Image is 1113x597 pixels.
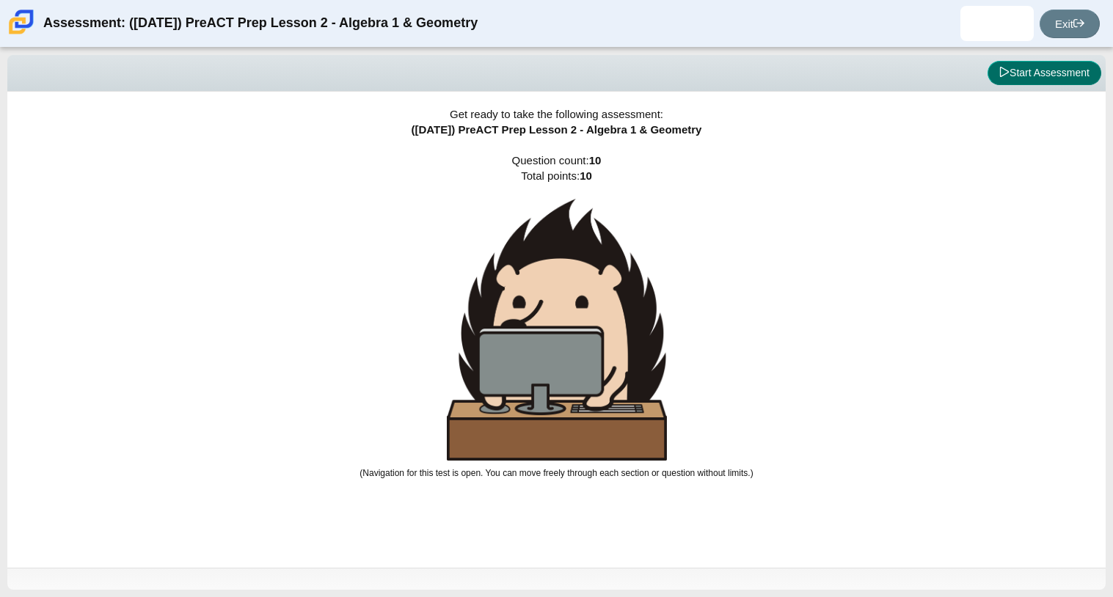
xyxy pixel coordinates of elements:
[1040,10,1100,38] a: Exit
[6,27,37,40] a: Carmen School of Science & Technology
[450,108,663,120] span: Get ready to take the following assessment:
[360,154,753,478] span: Question count: Total points:
[412,123,702,136] span: ([DATE]) PreACT Prep Lesson 2 - Algebra 1 & Geometry
[6,7,37,37] img: Carmen School of Science & Technology
[988,61,1101,86] button: Start Assessment
[447,199,667,461] img: hedgehog-behind-computer-large.png
[360,468,753,478] small: (Navigation for this test is open. You can move freely through each section or question without l...
[580,169,592,182] b: 10
[43,6,478,41] div: Assessment: ([DATE]) PreACT Prep Lesson 2 - Algebra 1 & Geometry
[589,154,602,166] b: 10
[985,12,1009,35] img: taliyah.darby.UkroTg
